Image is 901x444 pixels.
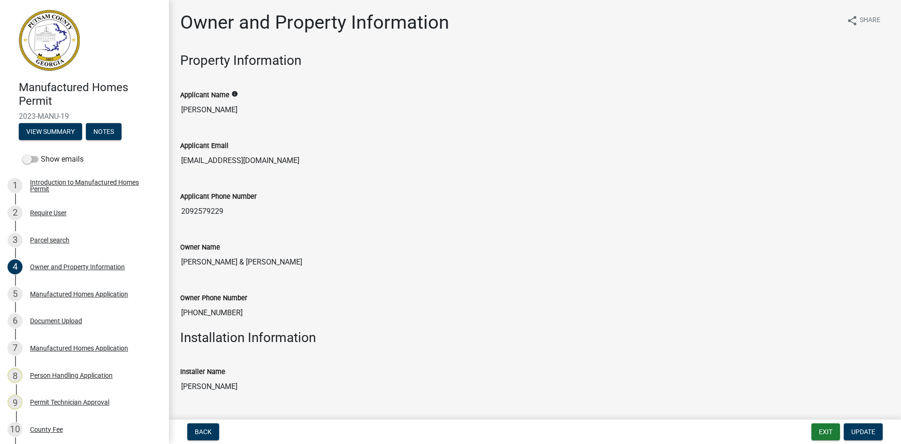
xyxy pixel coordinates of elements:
[844,423,883,440] button: Update
[30,345,128,351] div: Manufactured Homes Application
[839,11,888,30] button: shareShare
[8,287,23,302] div: 5
[30,264,125,270] div: Owner and Property Information
[8,259,23,274] div: 4
[195,428,212,436] span: Back
[180,194,257,200] label: Applicant Phone Number
[23,154,84,165] label: Show emails
[851,428,875,436] span: Update
[231,91,238,97] i: info
[180,53,890,69] h3: Property Information
[187,423,219,440] button: Back
[30,179,154,192] div: Introduction to Manufactured Homes Permit
[847,15,858,26] i: share
[180,330,890,346] h3: Installation Information
[860,15,880,26] span: Share
[8,205,23,220] div: 2
[8,341,23,356] div: 7
[19,81,161,108] h4: Manufactured Homes Permit
[30,399,109,405] div: Permit Technician Approval
[180,11,449,34] h1: Owner and Property Information
[19,123,82,140] button: View Summary
[8,368,23,383] div: 8
[8,178,23,193] div: 1
[30,291,128,297] div: Manufactured Homes Application
[180,143,229,149] label: Applicant Email
[30,372,113,379] div: Person Handling Application
[19,10,80,71] img: Putnam County, Georgia
[811,423,840,440] button: Exit
[180,244,220,251] label: Owner Name
[30,210,67,216] div: Require User
[86,123,122,140] button: Notes
[8,422,23,437] div: 10
[30,237,69,243] div: Parcel search
[30,318,82,324] div: Document Upload
[8,233,23,248] div: 3
[30,426,63,433] div: County Fee
[8,395,23,410] div: 9
[180,369,225,375] label: Installer Name
[180,295,247,302] label: Owner Phone Number
[180,92,229,99] label: Applicant Name
[19,128,82,136] wm-modal-confirm: Summary
[8,313,23,328] div: 6
[86,128,122,136] wm-modal-confirm: Notes
[19,112,150,121] span: 2023-MANU-19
